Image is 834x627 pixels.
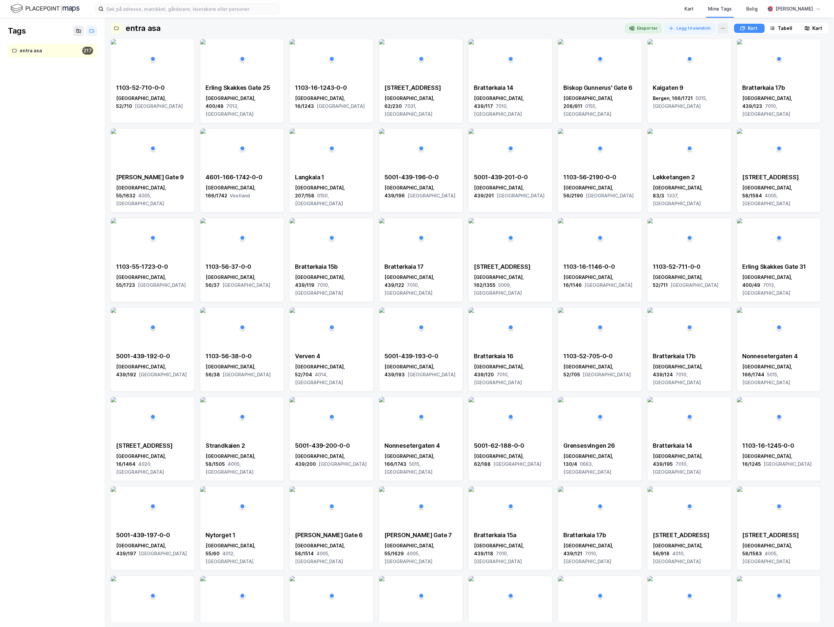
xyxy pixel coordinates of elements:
a: entra asa217 [8,44,97,58]
span: 5015, [GEOGRAPHIC_DATA] [742,372,790,385]
div: 1103-56-2190-0-0 [563,173,636,181]
span: 1337, [GEOGRAPHIC_DATA] [653,193,701,206]
div: [GEOGRAPHIC_DATA], 400/49 [742,273,815,297]
span: 4005, [GEOGRAPHIC_DATA] [295,551,343,564]
div: [GEOGRAPHIC_DATA], 207/158 [295,184,368,208]
div: [GEOGRAPHIC_DATA], 58/1583 [742,542,815,565]
div: Nytorget 1 [206,531,279,539]
img: 256x120 [558,397,563,402]
div: Langkaia 1 [295,173,368,181]
div: [GEOGRAPHIC_DATA], 439/122 [384,273,457,297]
span: 7010, [GEOGRAPHIC_DATA] [653,372,701,385]
img: 256x120 [111,308,116,313]
div: 5001-439-197-0-0 [116,531,189,539]
img: 256x120 [111,129,116,134]
div: [GEOGRAPHIC_DATA], 166/1743 [384,452,457,476]
img: 256x120 [200,129,206,134]
img: 256x120 [290,487,295,492]
div: [STREET_ADDRESS] [116,442,189,450]
div: [GEOGRAPHIC_DATA], 62/230 [384,94,457,118]
div: Brattørkaia 17b [653,352,726,360]
img: 256x120 [558,218,563,223]
div: [GEOGRAPHIC_DATA], 56/918 [653,542,726,565]
div: [STREET_ADDRESS] [742,531,815,539]
span: [GEOGRAPHIC_DATA] [586,193,634,198]
div: Erling Skakkes Gate 25 [206,84,279,92]
img: 256x120 [737,308,742,313]
div: [GEOGRAPHIC_DATA], 55/1723 [116,273,189,289]
div: [GEOGRAPHIC_DATA], 439/197 [116,542,189,558]
div: [GEOGRAPHIC_DATA], 166/1744 [742,363,815,387]
div: Bolig [746,5,758,13]
img: 256x120 [200,308,206,313]
img: 256x120 [469,218,474,223]
img: 256x120 [469,576,474,581]
span: 5015, [GEOGRAPHIC_DATA] [653,95,707,109]
div: [GEOGRAPHIC_DATA], 58/1505 [206,452,279,476]
div: [GEOGRAPHIC_DATA], 52/705 [563,363,636,379]
span: 4010, [GEOGRAPHIC_DATA] [653,551,701,564]
iframe: Chat Widget [801,595,834,627]
img: 256x120 [379,39,384,44]
div: Nonnesetergaten 4 [742,352,815,360]
img: 256x120 [648,576,653,581]
div: 1103-55-1723-0-0 [116,263,189,271]
div: [GEOGRAPHIC_DATA], 162/1355 [474,273,547,297]
span: 4005, [GEOGRAPHIC_DATA] [742,193,790,206]
div: Brattørkaia 17b [563,531,636,539]
div: 1103-16-1146-0-0 [563,263,636,271]
span: 7010, [GEOGRAPHIC_DATA] [384,282,432,296]
span: 7010, [GEOGRAPHIC_DATA] [563,551,611,564]
img: 256x120 [200,397,206,402]
span: [GEOGRAPHIC_DATA] [493,461,541,467]
img: 256x120 [648,39,653,44]
div: 1103-16-1245-0-0 [742,442,815,450]
div: [GEOGRAPHIC_DATA], 439/124 [653,363,726,387]
span: 7013, [GEOGRAPHIC_DATA] [206,103,254,117]
div: 1103-52-710-0-0 [116,84,189,92]
img: logo.f888ab2527a4732fd821a326f86c7f29.svg [11,3,80,14]
div: Brattørkaia 16 [474,352,547,360]
span: [GEOGRAPHIC_DATA] [584,282,632,288]
div: 5001-439-193-0-0 [384,352,457,360]
div: [STREET_ADDRESS] [384,84,457,92]
span: 4014, [GEOGRAPHIC_DATA] [295,372,343,385]
img: 256x120 [469,129,474,134]
span: 7010, [GEOGRAPHIC_DATA] [474,551,522,564]
img: 256x120 [469,308,474,313]
div: 1103-56-38-0-0 [206,352,279,360]
img: 256x120 [737,129,742,134]
div: [GEOGRAPHIC_DATA], 208/911 [563,94,636,118]
div: [GEOGRAPHIC_DATA], 56/37 [206,273,279,289]
div: [GEOGRAPHIC_DATA], 439/118 [474,542,547,565]
div: [PERSON_NAME] Gate 7 [384,531,457,539]
div: [GEOGRAPHIC_DATA], 62/188 [474,452,547,468]
div: [GEOGRAPHIC_DATA], 52/710 [116,94,189,110]
div: [GEOGRAPHIC_DATA], 16/1146 [563,273,636,289]
div: [GEOGRAPHIC_DATA], 439/193 [384,363,457,379]
img: 256x120 [111,576,116,581]
div: Kaigaten 9 [653,84,726,92]
span: [GEOGRAPHIC_DATA] [138,282,186,288]
span: [GEOGRAPHIC_DATA] [497,193,545,198]
div: [PERSON_NAME] Gate 9 [116,173,189,181]
span: 7010, [GEOGRAPHIC_DATA] [474,372,522,385]
div: [GEOGRAPHIC_DATA], 56/2190 [563,184,636,200]
div: Kort [748,24,757,32]
img: 256x120 [290,39,295,44]
div: [GEOGRAPHIC_DATA], 400/48 [206,94,279,118]
div: Brattørkaia 15a [474,531,547,539]
div: 5001-439-192-0-0 [116,352,189,360]
span: [GEOGRAPHIC_DATA] [139,551,187,556]
div: Biskop Gunnerus' Gate 6 [563,84,636,92]
button: Legg til eiendom [664,23,715,34]
div: Tabell [778,24,792,32]
img: 256x120 [558,129,563,134]
img: 256x120 [648,218,653,223]
span: 4005, [GEOGRAPHIC_DATA] [384,551,432,564]
span: [GEOGRAPHIC_DATA] [317,103,365,109]
img: 256x120 [379,218,384,223]
div: [GEOGRAPHIC_DATA], 16/1464 [116,452,189,476]
div: [GEOGRAPHIC_DATA], 439/121 [563,542,636,565]
div: [GEOGRAPHIC_DATA], 439/192 [116,363,189,379]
